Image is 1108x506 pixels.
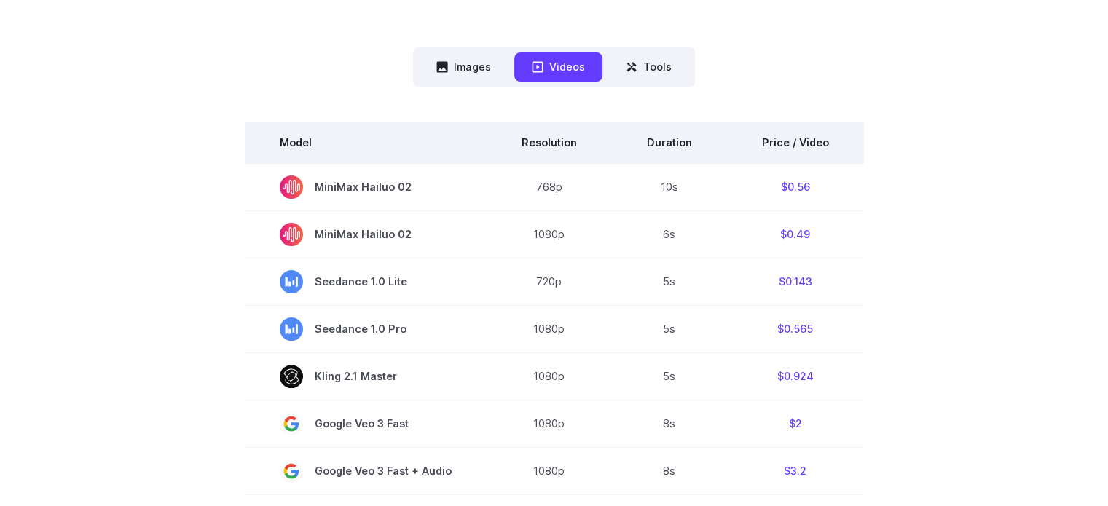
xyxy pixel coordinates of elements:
[487,400,612,447] td: 1080p
[514,52,602,81] button: Videos
[612,163,727,211] td: 10s
[612,305,727,352] td: 5s
[612,447,727,494] td: 8s
[727,163,864,211] td: $0.56
[612,352,727,400] td: 5s
[608,52,689,81] button: Tools
[419,52,508,81] button: Images
[487,163,612,211] td: 768p
[487,122,612,163] th: Resolution
[727,122,864,163] th: Price / Video
[280,270,452,293] span: Seedance 1.0 Lite
[612,400,727,447] td: 8s
[280,223,452,246] span: MiniMax Hailuo 02
[727,400,864,447] td: $2
[280,317,452,341] span: Seedance 1.0 Pro
[280,365,452,388] span: Kling 2.1 Master
[280,412,452,435] span: Google Veo 3 Fast
[280,459,452,483] span: Google Veo 3 Fast + Audio
[612,258,727,305] td: 5s
[727,258,864,305] td: $0.143
[487,352,612,400] td: 1080p
[487,447,612,494] td: 1080p
[487,210,612,258] td: 1080p
[727,305,864,352] td: $0.565
[612,210,727,258] td: 6s
[727,447,864,494] td: $3.2
[487,305,612,352] td: 1080p
[727,210,864,258] td: $0.49
[280,175,452,199] span: MiniMax Hailuo 02
[245,122,487,163] th: Model
[612,122,727,163] th: Duration
[487,258,612,305] td: 720p
[727,352,864,400] td: $0.924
